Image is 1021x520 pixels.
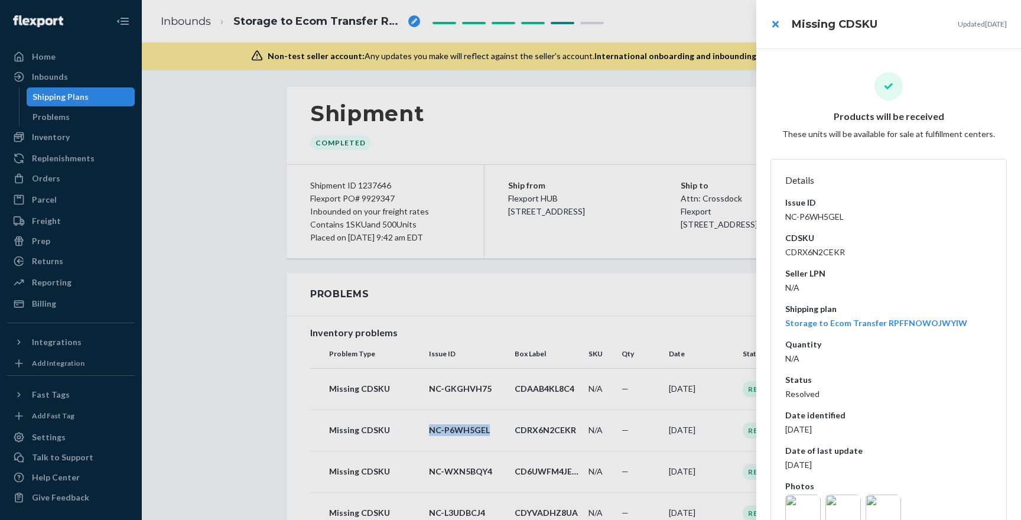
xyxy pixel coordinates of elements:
[834,110,944,123] p: Products will be received
[785,353,992,365] dd: N/A
[958,19,1007,29] p: Updated [DATE]
[28,8,52,19] span: Chat
[785,445,992,457] dt: Date of last update
[785,211,992,223] dd: NC-P6WH5GEL
[785,388,992,400] dd: Resolved
[785,374,992,386] dt: Status
[763,12,787,36] button: close
[785,246,992,258] dd: CDRX6N2CEKR
[785,268,992,279] dt: Seller LPN
[782,128,995,140] p: These units will be available for sale at fulfillment centers.
[785,409,992,421] dt: Date identified
[785,318,967,328] a: Storage to Ecom Transfer RPFFNOWOJWYIW
[792,17,877,32] h3: Missing CDSKU
[785,197,992,209] dt: Issue ID
[785,232,992,244] dt: CDSKU
[785,303,992,315] dt: Shipping plan
[785,459,992,471] dd: [DATE]
[785,339,992,350] dt: Quantity
[785,424,992,435] dd: [DATE]
[785,282,992,294] dd: N/A
[785,480,992,492] dt: Photos
[785,174,814,186] span: Details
